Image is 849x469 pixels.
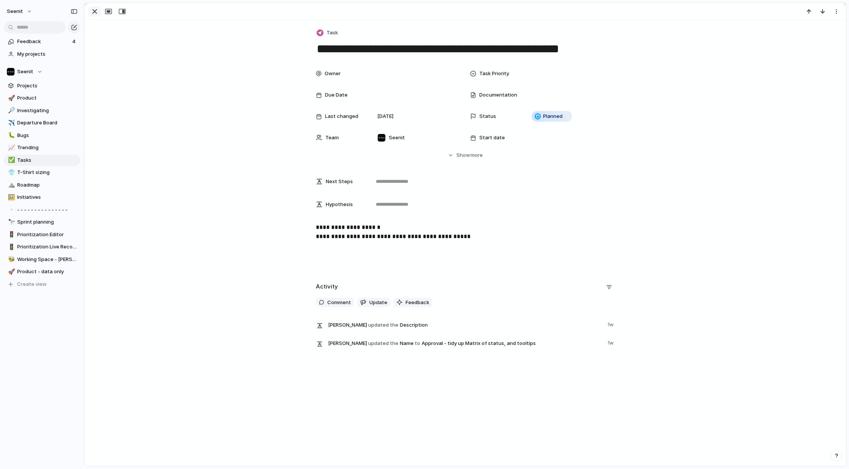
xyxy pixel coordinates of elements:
[4,130,80,141] div: 🐛Bugs
[4,155,80,166] a: ✅Tasks
[479,91,517,99] span: Documentation
[7,107,15,114] button: 🔎
[325,70,341,77] span: Owner
[8,156,13,164] div: ✅
[4,192,80,203] a: 🖼️Initiatives
[326,178,353,185] span: Next Steps
[8,181,13,189] div: ⛰️
[4,216,80,228] div: 🔭Sprint planning
[7,218,15,226] button: 🔭
[325,91,348,99] span: Due Date
[7,94,15,102] button: 🚀
[17,206,78,214] span: - - - - - - - - - - - - - - -
[7,256,15,263] button: 🐝
[608,319,615,329] span: 1w
[7,156,15,164] button: ✅
[17,218,78,226] span: Sprint planning
[17,144,78,151] span: Trending
[4,179,80,191] div: ⛰️Roadmap
[7,181,15,189] button: ⛰️
[8,205,13,214] div: ▫️
[17,132,78,139] span: Bugs
[8,143,13,152] div: 📈
[8,94,13,103] div: 🚀
[17,169,78,176] span: T-Shirt sizing
[471,151,483,159] span: more
[325,113,358,120] span: Last changed
[7,193,15,201] button: 🖼️
[4,48,80,60] a: My projects
[3,5,36,18] button: Seenit
[368,321,398,329] span: updated the
[17,181,78,189] span: Roadmap
[8,255,13,264] div: 🐝
[4,80,80,92] a: Projects
[4,142,80,153] a: 📈Trending
[406,299,429,306] span: Feedback
[17,82,78,90] span: Projects
[7,144,15,151] button: 📈
[479,113,496,120] span: Status
[315,27,340,39] button: Task
[4,66,80,77] button: Seenit
[328,340,367,347] span: [PERSON_NAME]
[17,94,78,102] span: Product
[479,134,505,142] span: Start date
[17,256,78,263] span: Working Space - [PERSON_NAME]
[327,29,338,37] span: Task
[316,298,354,308] button: Comment
[543,113,563,120] span: Planned
[389,134,405,142] span: Seenit
[4,92,80,104] a: 🚀Product
[7,169,15,176] button: 👕
[393,298,432,308] button: Feedback
[7,268,15,276] button: 🚀
[479,70,509,77] span: Task Priority
[8,230,13,239] div: 🚦
[8,193,13,202] div: 🖼️
[72,38,77,45] span: 4
[17,107,78,114] span: Investigating
[8,243,13,251] div: 🚦
[608,338,615,347] span: 1w
[456,151,470,159] span: Show
[8,131,13,140] div: 🐛
[316,148,615,162] button: Showmore
[4,167,80,178] a: 👕T-Shirt sizing
[7,8,23,15] span: Seenit
[326,201,353,208] span: Hypothesis
[327,299,351,306] span: Comment
[325,134,339,142] span: Team
[4,241,80,253] a: 🚦Prioritization Live Record
[7,231,15,239] button: 🚦
[17,243,78,251] span: Prioritization Live Record
[4,254,80,265] a: 🐝Working Space - [PERSON_NAME]
[17,268,78,276] span: Product - data only
[17,68,33,76] span: Seenit
[328,319,603,330] span: Description
[4,105,80,116] a: 🔎Investigating
[8,218,13,227] div: 🔭
[4,266,80,277] a: 🚀Product - data only
[17,50,78,58] span: My projects
[4,279,80,290] button: Create view
[328,321,367,329] span: [PERSON_NAME]
[4,204,80,216] a: ▫️- - - - - - - - - - - - - - -
[17,119,78,127] span: Departure Board
[369,299,387,306] span: Update
[4,229,80,240] a: 🚦Prioritization Editor
[17,231,78,239] span: Prioritization Editor
[17,193,78,201] span: Initiatives
[357,298,390,308] button: Update
[316,282,338,291] h2: Activity
[415,340,420,347] span: to
[4,117,80,129] a: ✈️Departure Board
